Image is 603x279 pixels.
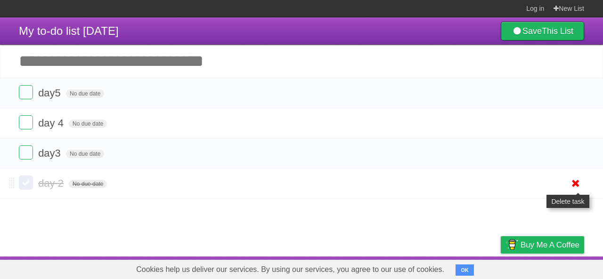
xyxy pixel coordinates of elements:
a: Terms [456,259,477,277]
img: Buy me a coffee [505,237,518,253]
a: About [375,259,395,277]
a: Suggest a feature [525,259,584,277]
a: Buy me a coffee [501,236,584,254]
span: My to-do list [DATE] [19,24,119,37]
span: Buy me a coffee [521,237,579,253]
span: No due date [66,150,104,158]
b: This List [542,26,573,36]
a: Developers [407,259,445,277]
span: day 2 [38,177,66,189]
span: No due date [69,120,107,128]
a: SaveThis List [501,22,584,40]
span: day 4 [38,117,66,129]
span: day5 [38,87,63,99]
label: Done [19,175,33,190]
span: day3 [38,147,63,159]
label: Done [19,145,33,159]
span: No due date [66,89,104,98]
label: Done [19,115,33,129]
a: Privacy [489,259,513,277]
label: Done [19,85,33,99]
span: Cookies help us deliver our services. By using our services, you agree to our use of cookies. [127,260,454,279]
button: OK [456,264,474,276]
span: No due date [69,180,107,188]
